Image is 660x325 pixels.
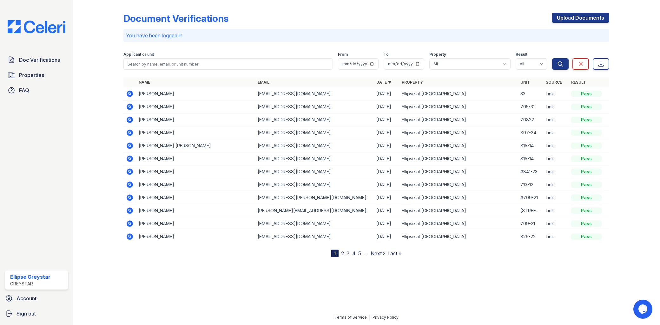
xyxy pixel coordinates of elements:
[571,156,602,162] div: Pass
[136,100,255,113] td: [PERSON_NAME]
[399,152,518,165] td: Ellipse at [GEOGRAPHIC_DATA]
[374,87,399,100] td: [DATE]
[255,113,374,126] td: [EMAIL_ADDRESS][DOMAIN_NAME]
[5,84,68,97] a: FAQ
[136,165,255,178] td: [PERSON_NAME]
[346,250,350,257] a: 3
[5,54,68,66] a: Doc Verifications
[123,13,228,24] div: Document Verifications
[331,250,339,257] div: 1
[136,191,255,204] td: [PERSON_NAME]
[518,191,543,204] td: #709-21
[369,315,370,320] div: |
[374,230,399,243] td: [DATE]
[399,204,518,217] td: Ellipse at [GEOGRAPHIC_DATA]
[571,104,602,110] div: Pass
[374,152,399,165] td: [DATE]
[374,126,399,139] td: [DATE]
[136,152,255,165] td: [PERSON_NAME]
[520,80,530,85] a: Unit
[518,204,543,217] td: [STREET_ADDRESS]
[571,117,602,123] div: Pass
[19,56,60,64] span: Doc Verifications
[543,204,569,217] td: Link
[341,250,344,257] a: 2
[374,178,399,191] td: [DATE]
[384,52,389,57] label: To
[364,250,368,257] span: …
[255,87,374,100] td: [EMAIL_ADDRESS][DOMAIN_NAME]
[543,113,569,126] td: Link
[399,126,518,139] td: Ellipse at [GEOGRAPHIC_DATA]
[518,217,543,230] td: 709-21
[136,217,255,230] td: [PERSON_NAME]
[399,113,518,126] td: Ellipse at [GEOGRAPHIC_DATA]
[543,100,569,113] td: Link
[571,169,602,175] div: Pass
[126,32,607,39] p: You have been logged in
[633,300,654,319] iframe: chat widget
[571,182,602,188] div: Pass
[571,207,602,214] div: Pass
[255,217,374,230] td: [EMAIL_ADDRESS][DOMAIN_NAME]
[571,143,602,149] div: Pass
[399,139,518,152] td: Ellipse at [GEOGRAPHIC_DATA]
[3,292,70,305] a: Account
[255,204,374,217] td: [PERSON_NAME][EMAIL_ADDRESS][DOMAIN_NAME]
[358,250,361,257] a: 5
[518,230,543,243] td: 826-22
[571,130,602,136] div: Pass
[374,191,399,204] td: [DATE]
[546,80,562,85] a: Source
[543,152,569,165] td: Link
[19,86,29,94] span: FAQ
[374,217,399,230] td: [DATE]
[255,126,374,139] td: [EMAIL_ADDRESS][DOMAIN_NAME]
[543,87,569,100] td: Link
[123,58,333,70] input: Search by name, email, or unit number
[374,204,399,217] td: [DATE]
[139,80,150,85] a: Name
[5,69,68,81] a: Properties
[518,126,543,139] td: 807-24
[543,217,569,230] td: Link
[258,80,269,85] a: Email
[16,295,36,302] span: Account
[255,100,374,113] td: [EMAIL_ADDRESS][DOMAIN_NAME]
[255,191,374,204] td: [EMAIL_ADDRESS][PERSON_NAME][DOMAIN_NAME]
[136,113,255,126] td: [PERSON_NAME]
[374,113,399,126] td: [DATE]
[3,20,70,33] img: CE_Logo_Blue-a8612792a0a2168367f1c8372b55b34899dd931a85d93a1a3d3e32e68fde9ad4.png
[399,217,518,230] td: Ellipse at [GEOGRAPHIC_DATA]
[571,194,602,201] div: Pass
[402,80,423,85] a: Property
[399,100,518,113] td: Ellipse at [GEOGRAPHIC_DATA]
[136,230,255,243] td: [PERSON_NAME]
[10,273,50,281] div: Ellipse Greystar
[374,165,399,178] td: [DATE]
[3,307,70,320] a: Sign out
[376,80,392,85] a: Date ▼
[387,250,401,257] a: Last »
[518,152,543,165] td: 815-14
[374,139,399,152] td: [DATE]
[571,233,602,240] div: Pass
[518,165,543,178] td: #841-23
[373,315,399,320] a: Privacy Policy
[518,178,543,191] td: 713-12
[136,87,255,100] td: [PERSON_NAME]
[136,204,255,217] td: [PERSON_NAME]
[136,178,255,191] td: [PERSON_NAME]
[10,281,50,287] div: Greystar
[374,100,399,113] td: [DATE]
[518,100,543,113] td: 705-31
[543,165,569,178] td: Link
[371,250,385,257] a: Next ›
[352,250,356,257] a: 4
[136,126,255,139] td: [PERSON_NAME]
[516,52,527,57] label: Result
[399,191,518,204] td: Ellipse at [GEOGRAPHIC_DATA]
[399,230,518,243] td: Ellipse at [GEOGRAPHIC_DATA]
[255,139,374,152] td: [EMAIL_ADDRESS][DOMAIN_NAME]
[543,230,569,243] td: Link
